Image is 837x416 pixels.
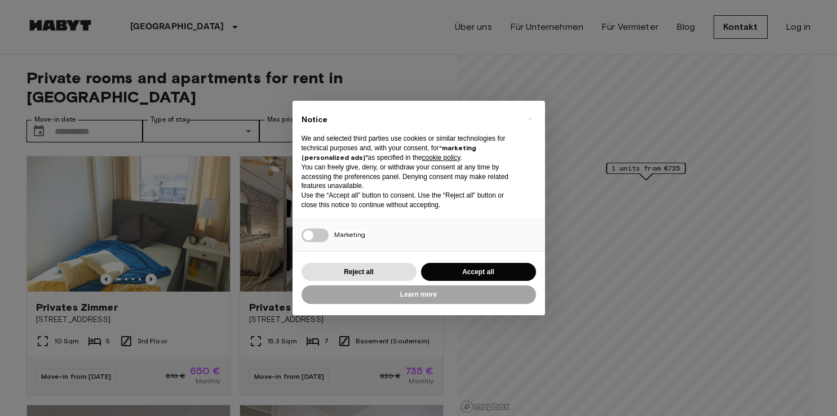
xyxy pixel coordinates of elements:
button: Accept all [421,263,536,281]
h2: Notice [302,114,518,126]
p: Use the “Accept all” button to consent. Use the “Reject all” button or close this notice to conti... [302,191,518,210]
button: Reject all [302,263,417,281]
span: × [528,112,532,126]
button: Learn more [302,285,536,304]
a: cookie policy [422,154,460,162]
strong: “marketing (personalized ads)” [302,144,476,162]
p: We and selected third parties use cookies or similar technologies for technical purposes and, wit... [302,134,518,162]
button: Close this notice [521,110,539,128]
p: You can freely give, deny, or withdraw your consent at any time by accessing the preferences pane... [302,163,518,191]
span: Marketing [334,230,365,239]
